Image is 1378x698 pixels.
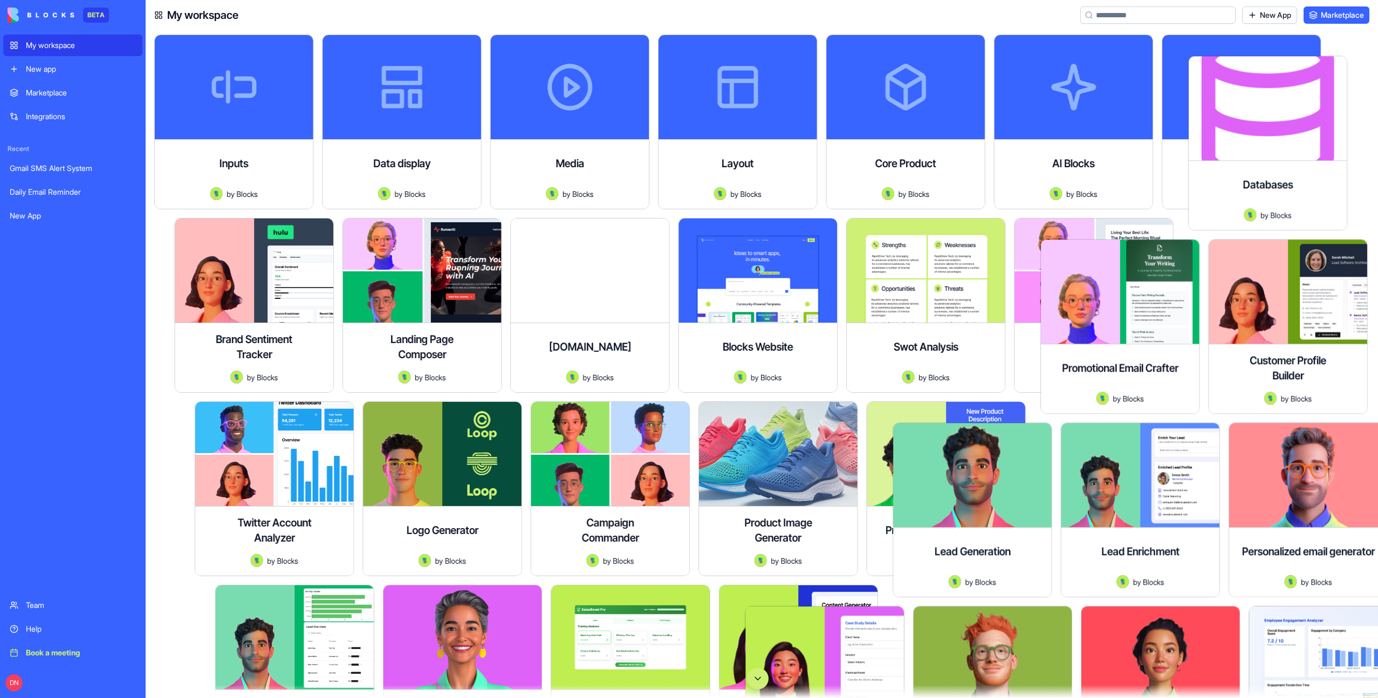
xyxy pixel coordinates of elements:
h4: Personalized email generator [1242,544,1374,559]
a: Marketplace [3,82,142,104]
span: by [227,188,234,200]
a: Book a meeting [3,642,142,663]
a: Help [3,618,142,640]
span: Blocks [593,372,614,383]
span: by [1133,576,1141,587]
div: Help [26,624,136,634]
img: Avatar [566,371,579,384]
h4: Product Description Writer [885,523,1006,538]
img: Avatar [251,554,263,567]
span: Blocks [424,372,445,383]
img: Avatar [882,187,894,200]
h4: Inputs [220,156,249,171]
img: Avatar [398,371,410,384]
h4: Twitter Account Analyzer [233,515,316,545]
img: Avatar [902,371,914,384]
div: Book a meeting [26,647,136,658]
h4: Swot Analysis [894,339,958,354]
span: by [730,188,738,200]
img: Avatar [949,575,961,588]
div: New App [10,210,136,221]
h4: Data display [373,156,430,171]
span: Blocks [760,372,781,383]
span: by [1113,393,1120,404]
span: DN [5,674,23,692]
h4: Lead Enrichment [1101,544,1180,559]
a: My workspace [3,35,142,56]
span: by [415,372,422,383]
span: Blocks [781,555,802,566]
a: [DOMAIN_NAME]AvatarbyBlocks [678,218,845,393]
span: by [899,188,906,200]
h4: Promotional Email Crafter [1062,360,1178,375]
a: Brand Sentiment TrackerAvatarbyBlocks [329,218,495,393]
img: Avatar [1284,575,1297,588]
img: Avatar [230,371,243,384]
span: Blocks [236,188,257,200]
span: by [918,372,926,383]
img: Avatar [1116,575,1129,588]
a: New App [3,205,142,227]
a: MediaAvatarbyBlocks [504,35,670,209]
img: Avatar [1264,392,1277,405]
span: Blocks [908,188,929,200]
img: Avatar [419,554,431,567]
span: Blocks [613,555,634,566]
div: Integrations [26,111,136,122]
div: Marketplace [26,87,136,98]
span: by [1260,209,1268,221]
img: Avatar [378,187,390,200]
a: Data displayAvatarbyBlocks [329,35,495,209]
div: Team [26,600,136,611]
button: Scroll to bottom [747,668,769,689]
span: by [563,188,570,200]
h4: Media [556,156,584,171]
a: Team [3,594,142,616]
img: Avatar [714,187,726,200]
a: New app [3,58,142,80]
h4: [DOMAIN_NAME] [549,339,631,354]
h4: Campaign Commander [569,515,652,545]
h4: Layout [722,156,753,171]
span: by [603,555,611,566]
h4: Customer Profile Builder [1246,353,1329,383]
span: Blocks [1311,576,1332,587]
span: by [247,372,255,383]
a: InputsAvatarbyBlocks [154,35,320,209]
img: Avatar [1244,208,1256,221]
a: Blog Post BuilderAvatarbyBlocks [1203,218,1369,393]
span: Blocks [445,555,466,566]
a: Product Description WriterAvatarbyBlocks [1203,401,1369,576]
h4: Core Product [875,156,936,171]
a: AI BlocksAvatarbyBlocks [1028,35,1194,209]
div: Daily Email Reminder [10,187,136,197]
span: Blocks [928,372,949,383]
span: by [965,576,972,587]
div: BETA [83,8,109,23]
span: Blocks [1123,393,1144,404]
span: Blocks [277,555,298,566]
span: by [1301,576,1308,587]
a: New App [1242,6,1297,24]
div: My workspace [26,40,136,51]
h4: My workspace [167,8,238,23]
div: Gmail SMS Alert System [10,163,136,174]
span: Blocks [741,188,762,200]
span: Blocks [572,188,593,200]
a: Daily Email Reminder [3,181,142,203]
h4: Blocks Website [723,339,793,354]
a: BETA [8,8,109,23]
span: by [582,372,590,383]
a: Promotional Email CrafterAvatarbyBlocks [154,401,320,576]
span: by [1281,393,1288,404]
a: DatabasesAvatarbyBlocks [154,218,320,393]
img: Avatar [546,187,558,200]
a: Marketplace [1304,6,1369,24]
a: Gmail SMS Alert System [3,158,142,179]
a: Integrations [3,106,142,127]
a: LayoutAvatarbyBlocks [678,35,845,209]
a: Product Image GeneratorAvatarbyBlocks [1028,401,1194,576]
h4: Brand Sentiment Tracker [212,332,295,362]
img: Avatar [755,554,767,567]
span: Blocks [975,576,996,587]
